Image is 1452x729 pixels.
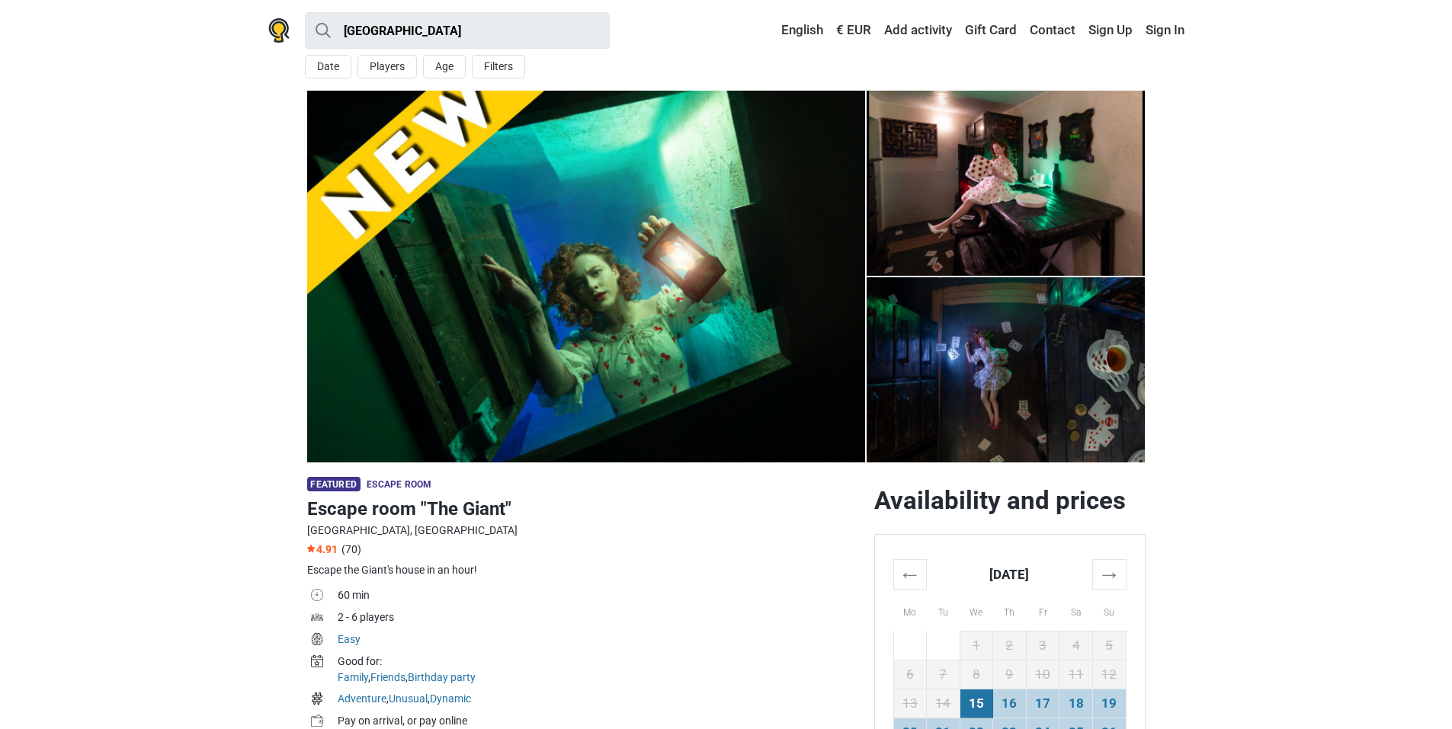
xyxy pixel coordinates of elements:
[307,523,862,539] div: [GEOGRAPHIC_DATA], [GEOGRAPHIC_DATA]
[338,586,862,608] td: 60 min
[338,713,862,729] div: Pay on arrival, or pay online
[1026,660,1059,689] td: 10
[880,17,956,44] a: Add activity
[927,589,960,631] th: Tu
[893,559,927,589] th: ←
[307,91,865,462] img: Escape room "The Giant" photo 13
[338,671,368,683] a: Family
[338,692,386,705] a: Adventure
[307,545,315,552] img: Star
[472,55,525,78] button: Filters
[307,477,361,491] span: Featured
[268,18,290,43] img: Nowescape logo
[1059,660,1093,689] td: 11
[1026,689,1059,718] td: 17
[993,660,1027,689] td: 9
[305,55,351,78] button: Date
[893,689,927,718] td: 13
[357,55,417,78] button: Players
[1085,17,1136,44] a: Sign Up
[423,55,466,78] button: Age
[305,12,610,49] input: try “London”
[927,689,960,718] td: 14
[832,17,875,44] a: € EUR
[1026,631,1059,660] td: 3
[338,608,862,630] td: 2 - 6 players
[367,479,431,490] span: Escape room
[307,495,862,523] h1: Escape room "The Giant"
[893,660,927,689] td: 6
[370,671,405,683] a: Friends
[960,689,993,718] td: 15
[307,91,865,462] a: Escape room "The Giant" photo 12
[1092,689,1126,718] td: 19
[961,17,1021,44] a: Gift Card
[341,543,361,555] span: (70)
[430,692,471,705] a: Dynamic
[867,91,1146,276] a: Escape room "The Giant" photo 3
[993,589,1027,631] th: Th
[993,631,1027,660] td: 2
[867,277,1146,462] a: Escape room "The Giant" photo 4
[1059,589,1093,631] th: Sa
[867,277,1146,462] img: Escape room "The Giant" photo 5
[338,654,862,670] div: Good for:
[927,660,960,689] td: 7
[389,692,428,705] a: Unusual
[960,660,993,689] td: 8
[307,543,338,555] span: 4.91
[338,633,361,645] a: Easy
[1059,631,1093,660] td: 4
[1092,589,1126,631] th: Su
[960,589,993,631] th: We
[1026,589,1059,631] th: Fr
[960,631,993,660] td: 1
[1092,559,1126,589] th: →
[307,562,862,578] div: Escape the Giant's house in an hour!
[1026,17,1079,44] a: Contact
[771,25,781,36] img: English
[1059,689,1093,718] td: 18
[993,689,1027,718] td: 16
[893,589,927,631] th: Mo
[1142,17,1184,44] a: Sign In
[408,671,476,683] a: Birthday party
[867,91,1146,276] img: Escape room "The Giant" photo 4
[338,652,862,689] td: , ,
[1092,660,1126,689] td: 12
[767,17,827,44] a: English
[874,485,1146,516] h2: Availability and prices
[1092,631,1126,660] td: 5
[338,689,862,711] td: , ,
[927,559,1093,589] th: [DATE]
